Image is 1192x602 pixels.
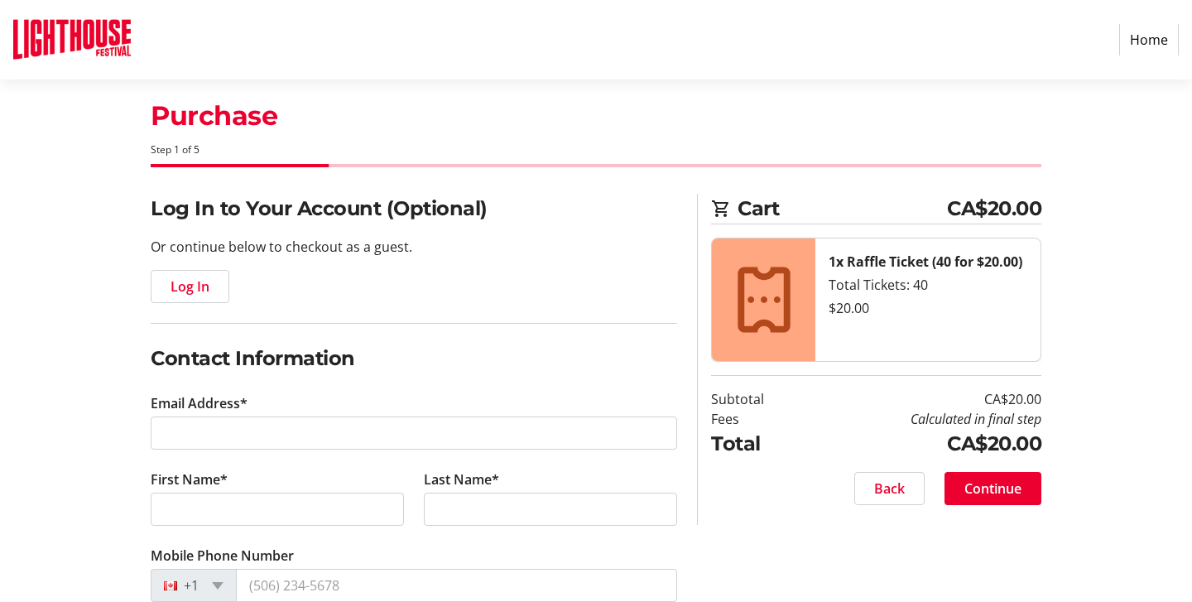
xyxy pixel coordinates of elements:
label: Mobile Phone Number [151,546,294,566]
strong: 1x Raffle Ticket (40 for $20.00) [829,253,1022,271]
a: Home [1119,24,1179,55]
label: Email Address* [151,393,248,413]
button: Continue [944,472,1041,505]
h2: Contact Information [151,344,677,373]
td: CA$20.00 [806,389,1041,409]
span: CA$20.00 [947,194,1041,224]
td: Calculated in final step [806,409,1041,429]
td: Subtotal [711,389,806,409]
button: Log In [151,270,229,303]
img: Lighthouse Festival's Logo [13,7,131,73]
input: (506) 234-5678 [236,569,677,602]
span: Log In [171,277,209,296]
h2: Log In to Your Account (Optional) [151,194,677,224]
p: Or continue below to checkout as a guest. [151,237,677,257]
label: First Name* [151,470,228,489]
label: Last Name* [424,470,499,489]
div: Total Tickets: 40 [829,275,1027,295]
h1: Purchase [151,96,1041,136]
span: Back [874,479,905,498]
div: Step 1 of 5 [151,142,1041,157]
div: $20.00 [829,298,1027,318]
span: Continue [964,479,1021,498]
td: CA$20.00 [806,429,1041,459]
span: Cart [738,194,947,224]
td: Total [711,429,806,459]
button: Back [854,472,925,505]
td: Fees [711,409,806,429]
